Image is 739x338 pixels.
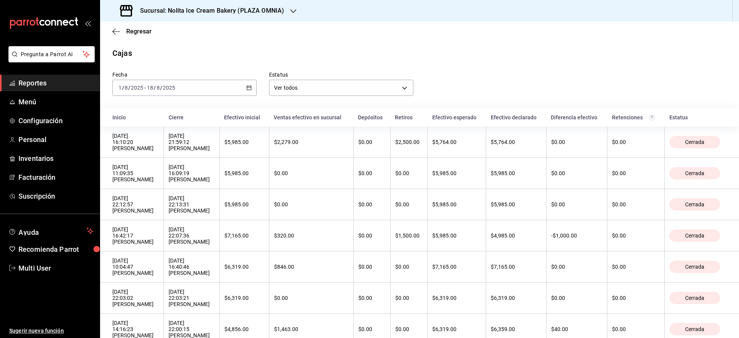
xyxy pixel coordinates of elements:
label: Estatus [269,72,413,77]
div: $1,463.00 [274,326,349,332]
input: ---- [130,85,144,91]
div: $2,279.00 [274,139,349,145]
div: $5,764.00 [432,139,481,145]
input: ---- [162,85,176,91]
div: $0.00 [551,170,603,176]
label: Fecha [112,72,257,77]
button: open_drawer_menu [85,20,91,26]
span: Menú [18,97,94,107]
span: Cerrada [682,264,707,270]
div: [DATE] 22:03:21 [PERSON_NAME] [169,289,214,307]
div: $0.00 [358,295,386,301]
span: / [160,85,162,91]
div: $0.00 [551,264,603,270]
div: -$1,000.00 [551,233,603,239]
div: $0.00 [395,170,423,176]
div: $5,985.00 [432,233,481,239]
div: $5,764.00 [491,139,541,145]
div: Retiros [395,114,423,120]
div: [DATE] 22:12:57 [PERSON_NAME] [112,195,159,214]
span: Cerrada [682,295,707,301]
div: Retenciones [612,114,660,120]
svg: Total de retenciones de propinas registradas [649,114,655,120]
span: Pregunta a Parrot AI [21,50,83,59]
button: Pregunta a Parrot AI [8,46,95,62]
div: [DATE] 16:10:20 [PERSON_NAME] [112,133,159,151]
span: Regresar [126,28,152,35]
div: [DATE] 16:09:19 [PERSON_NAME] [169,164,214,182]
div: $0.00 [551,201,603,207]
div: $0.00 [612,264,660,270]
span: Cerrada [682,201,707,207]
div: $0.00 [612,326,660,332]
div: $5,985.00 [432,170,481,176]
div: $0.00 [395,201,423,207]
div: $0.00 [551,139,603,145]
div: $7,165.00 [224,233,264,239]
div: Efectivo declarado [491,114,542,120]
div: Ventas efectivo en sucursal [274,114,349,120]
input: -- [118,85,122,91]
div: [DATE] 22:13:31 [PERSON_NAME] [169,195,214,214]
div: $0.00 [358,170,386,176]
div: [DATE] 22:03:02 [PERSON_NAME] [112,289,159,307]
button: Regresar [112,28,152,35]
input: -- [156,85,160,91]
div: [DATE] 16:40:46 [PERSON_NAME] [169,258,214,276]
span: Multi User [18,263,94,273]
div: $5,985.00 [224,170,264,176]
div: Efectivo inicial [224,114,264,120]
div: $0.00 [612,295,660,301]
div: $0.00 [612,170,660,176]
div: $0.00 [612,233,660,239]
span: Inventarios [18,153,94,164]
div: Depósitos [358,114,386,120]
span: Cerrada [682,233,707,239]
div: $0.00 [551,295,603,301]
div: $0.00 [395,264,423,270]
span: Suscripción [18,191,94,201]
div: Cajas [112,47,132,59]
span: Cerrada [682,326,707,332]
div: $5,985.00 [491,170,541,176]
div: $0.00 [358,264,386,270]
div: $5,985.00 [491,201,541,207]
h3: Sucursal: Nolita Ice Cream Bakery (PLAZA OMNIA) [134,6,284,15]
span: Configuración [18,115,94,126]
div: $0.00 [395,295,423,301]
div: $0.00 [612,139,660,145]
div: $1,500.00 [395,233,423,239]
div: $40.00 [551,326,603,332]
div: Cierre [169,114,215,120]
div: $6,319.00 [224,264,264,270]
div: $0.00 [358,233,386,239]
div: $4,985.00 [491,233,541,239]
div: $0.00 [274,170,349,176]
div: $6,319.00 [491,295,541,301]
div: $0.00 [274,201,349,207]
span: Personal [18,134,94,145]
div: $5,985.00 [224,139,264,145]
div: [DATE] 22:07:36 [PERSON_NAME] [169,226,214,245]
div: [DATE] 10:04:47 [PERSON_NAME] [112,258,159,276]
input: -- [124,85,128,91]
span: Reportes [18,78,94,88]
div: $0.00 [358,201,386,207]
div: $0.00 [612,201,660,207]
div: Estatus [669,114,727,120]
span: Recomienda Parrot [18,244,94,254]
div: $6,319.00 [224,295,264,301]
div: [DATE] 21:59:12 [PERSON_NAME] [169,133,214,151]
div: [DATE] 11:09:35 [PERSON_NAME] [112,164,159,182]
span: / [154,85,156,91]
div: $6,359.00 [491,326,541,332]
div: $320.00 [274,233,349,239]
div: $4,856.00 [224,326,264,332]
div: $0.00 [395,326,423,332]
div: $846.00 [274,264,349,270]
div: Efectivo esperado [432,114,482,120]
span: Cerrada [682,139,707,145]
div: $7,165.00 [491,264,541,270]
span: Ayuda [18,226,84,236]
div: Ver todos [269,80,413,96]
